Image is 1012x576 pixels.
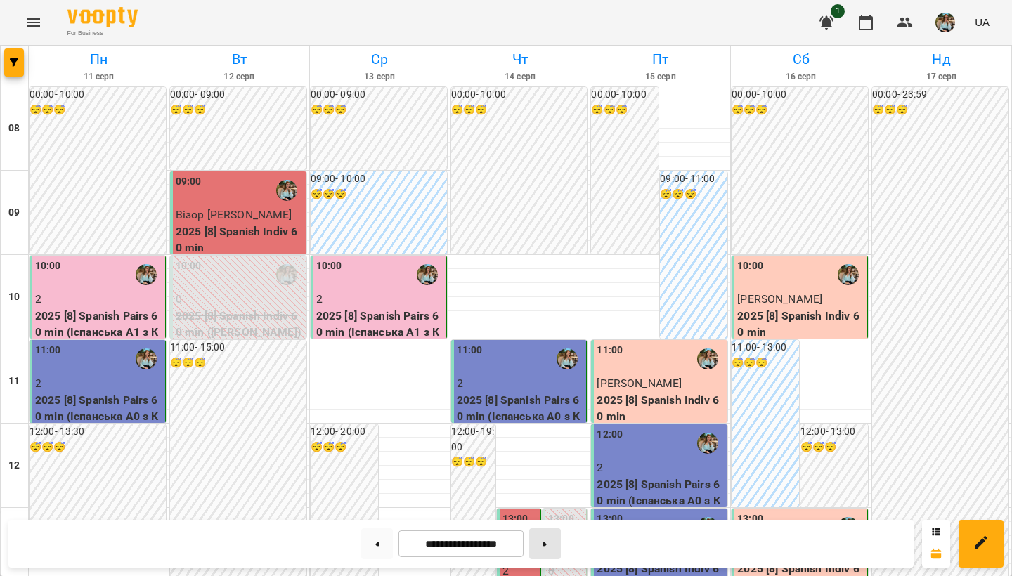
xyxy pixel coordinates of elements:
[316,291,443,308] p: 2
[35,392,162,442] p: 2025 [8] Spanish Pairs 60 min (Іспанська А0 з Киречук - парне )
[170,87,306,103] h6: 00:00 - 09:00
[67,29,138,38] span: For Business
[591,103,659,118] h6: 😴😴😴
[8,458,20,473] h6: 12
[311,424,378,440] h6: 12:00 - 20:00
[31,70,167,84] h6: 11 серп
[800,424,868,440] h6: 12:00 - 13:00
[451,424,495,454] h6: 12:00 - 19:00
[592,48,728,70] h6: Пт
[176,308,303,341] p: 2025 [8] Spanish Indiv 60 min ([PERSON_NAME])
[453,48,588,70] h6: Чт
[171,70,307,84] h6: 12 серп
[557,348,578,369] img: Киречук Валерія Володимирівна (і)
[457,375,584,392] p: 2
[170,355,306,371] h6: 😴😴😴
[457,343,483,358] label: 11:00
[451,103,588,118] h6: 😴😴😴
[8,121,20,136] h6: 08
[697,348,718,369] img: Киречук Валерія Володимирівна (і)
[30,424,166,440] h6: 12:00 - 13:30
[969,9,995,35] button: UA
[17,6,51,39] button: Menu
[35,343,61,358] label: 11:00
[732,103,868,118] h6: 😴😴😴
[597,392,724,425] p: 2025 [8] Spanish Indiv 60 min
[935,13,955,32] img: 856b7ccd7d7b6bcc05e1771fbbe895a7.jfif
[176,258,202,274] label: 10:00
[312,70,448,84] h6: 13 серп
[35,308,162,374] p: 2025 [8] Spanish Pairs 60 min (Іспанська А1 з Киречук - пара [PERSON_NAME] )
[30,87,166,103] h6: 00:00 - 10:00
[874,48,1009,70] h6: Нд
[451,454,495,470] h6: 😴😴😴
[872,87,1008,103] h6: 00:00 - 23:59
[136,348,157,369] img: Киречук Валерія Володимирівна (і)
[316,258,342,274] label: 10:00
[732,340,799,355] h6: 11:00 - 13:00
[660,171,727,187] h6: 09:00 - 11:00
[316,308,443,374] p: 2025 [8] Spanish Pairs 60 min (Іспанська А1 з Киречук - пара [PERSON_NAME] )
[8,205,20,221] h6: 09
[697,433,718,454] img: Киречук Валерія Володимирівна (і)
[8,374,20,389] h6: 11
[733,70,869,84] h6: 16 серп
[597,377,682,390] span: [PERSON_NAME]
[30,440,166,455] h6: 😴😴😴
[872,103,1008,118] h6: 😴😴😴
[311,440,378,455] h6: 😴😴😴
[30,103,166,118] h6: 😴😴😴
[597,459,724,476] p: 2
[800,440,868,455] h6: 😴😴😴
[597,343,623,358] label: 11:00
[417,264,438,285] img: Киречук Валерія Володимирівна (і)
[660,187,727,202] h6: 😴😴😴
[8,289,20,305] h6: 10
[874,70,1009,84] h6: 17 серп
[737,292,822,306] span: [PERSON_NAME]
[171,48,307,70] h6: Вт
[35,291,162,308] p: 2
[453,70,588,84] h6: 14 серп
[597,427,623,443] label: 12:00
[31,48,167,70] h6: Пн
[591,87,659,103] h6: 00:00 - 10:00
[732,355,799,371] h6: 😴😴😴
[176,208,292,221] span: Візор [PERSON_NAME]
[457,392,584,442] p: 2025 [8] Spanish Pairs 60 min (Іспанська А0 з Киречук - парне )
[176,223,303,256] p: 2025 [8] Spanish Indiv 60 min
[35,375,162,392] p: 2
[592,70,728,84] h6: 15 серп
[451,87,588,103] h6: 00:00 - 10:00
[311,187,447,202] h6: 😴😴😴
[35,258,61,274] label: 10:00
[311,103,447,118] h6: 😴😴😴
[597,476,724,526] p: 2025 [8] Spanish Pairs 60 min (Іспанська А0 з Киречук - парне )
[276,264,297,285] img: Киречук Валерія Володимирівна (і)
[831,4,845,18] span: 1
[176,174,202,190] label: 09:00
[276,180,297,201] img: Киречук Валерія Володимирівна (і)
[838,264,859,285] img: Киречук Валерія Володимирівна (і)
[312,48,448,70] h6: Ср
[311,171,447,187] h6: 09:00 - 10:00
[311,87,447,103] h6: 00:00 - 09:00
[136,264,157,285] img: Киречук Валерія Володимирівна (і)
[732,87,868,103] h6: 00:00 - 10:00
[170,103,306,118] h6: 😴😴😴
[975,15,990,30] span: UA
[737,308,864,341] p: 2025 [8] Spanish Indiv 60 min
[170,340,306,355] h6: 11:00 - 15:00
[737,258,763,274] label: 10:00
[176,291,303,308] p: 0
[67,7,138,27] img: Voopty Logo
